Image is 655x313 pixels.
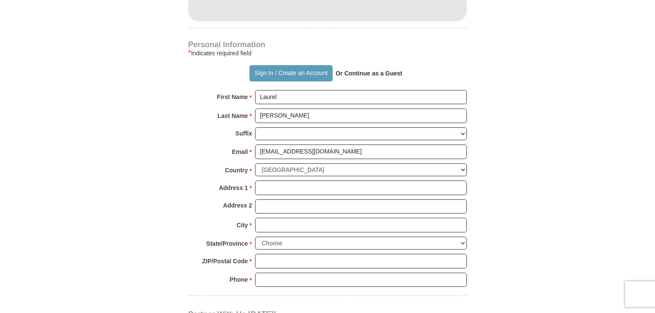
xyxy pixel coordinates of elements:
strong: Last Name [218,110,248,122]
strong: Email [232,146,248,158]
strong: Or Continue as a Guest [336,70,403,77]
strong: Address 2 [223,199,252,211]
strong: City [237,219,248,231]
h4: Personal Information [188,41,467,48]
strong: Address 1 [219,182,248,194]
strong: ZIP/Postal Code [202,255,248,267]
strong: State/Province [206,238,248,250]
strong: First Name [217,91,248,103]
div: Indicates required field [188,48,467,58]
strong: Phone [230,274,248,286]
strong: Country [225,164,248,176]
strong: Suffix [235,127,252,139]
button: Sign In / Create an Account [249,65,332,81]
